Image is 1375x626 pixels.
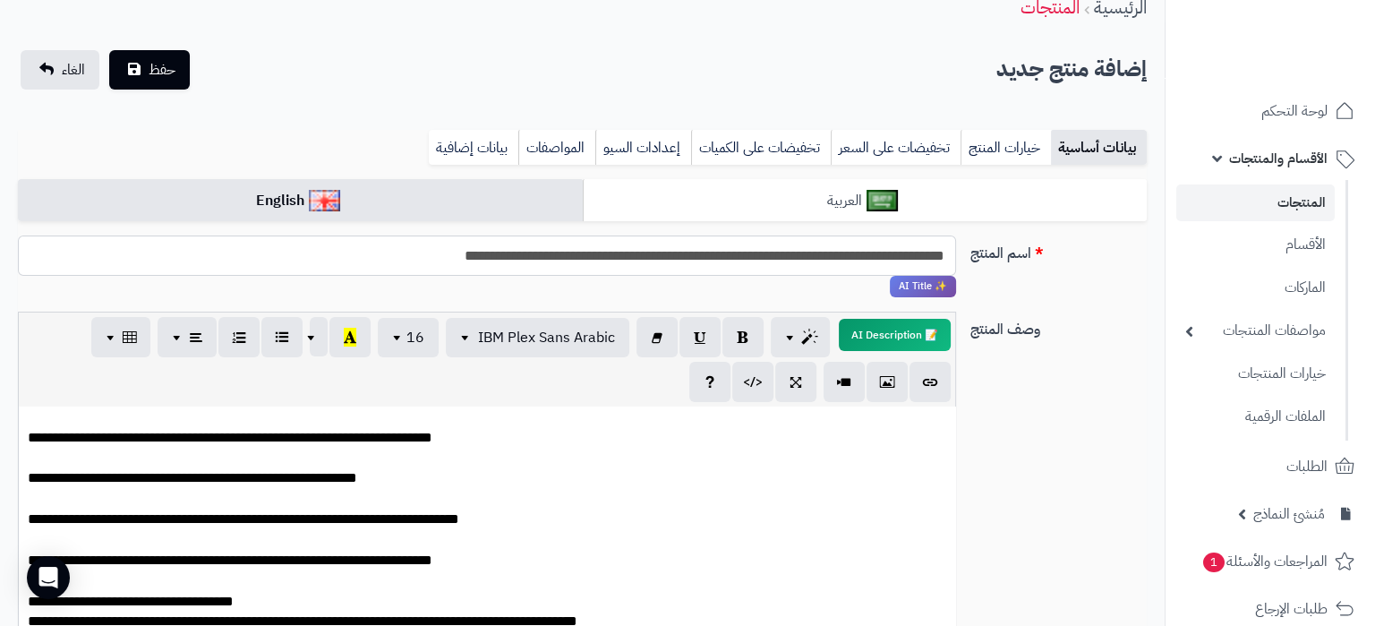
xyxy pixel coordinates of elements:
a: تخفيضات على الكميات [691,130,831,166]
span: الطلبات [1286,454,1328,479]
span: 1 [1203,553,1225,572]
a: خيارات المنتج [961,130,1051,166]
a: الملفات الرقمية [1176,398,1335,436]
a: تخفيضات على السعر [831,130,961,166]
img: العربية [867,190,898,211]
span: IBM Plex Sans Arabic [478,327,615,348]
a: المواصفات [518,130,595,166]
a: الغاء [21,50,99,90]
label: وصف المنتج [963,312,1154,340]
span: المراجعات والأسئلة [1201,549,1328,574]
a: لوحة التحكم [1176,90,1364,133]
button: 📝 AI Description [839,319,951,351]
a: English [18,179,583,223]
a: مواصفات المنتجات [1176,312,1335,350]
button: حفظ [109,50,190,90]
button: IBM Plex Sans Arabic [446,318,629,357]
a: الطلبات [1176,445,1364,488]
a: المنتجات [1176,184,1335,221]
span: الغاء [62,59,85,81]
h2: إضافة منتج جديد [996,51,1147,88]
a: بيانات إضافية [429,130,518,166]
span: 16 [406,327,424,348]
a: الأقسام [1176,226,1335,264]
span: الأقسام والمنتجات [1229,146,1328,171]
span: لوحة التحكم [1261,99,1328,124]
div: Open Intercom Messenger [27,556,70,599]
a: بيانات أساسية [1051,130,1147,166]
button: 16 [378,318,439,357]
a: إعدادات السيو [595,130,691,166]
a: خيارات المنتجات [1176,355,1335,393]
img: English [309,190,340,211]
a: المراجعات والأسئلة1 [1176,540,1364,583]
a: الماركات [1176,269,1335,307]
a: العربية [583,179,1148,223]
label: اسم المنتج [963,236,1154,264]
span: حفظ [149,59,175,81]
span: مُنشئ النماذج [1253,502,1325,527]
span: طلبات الإرجاع [1255,596,1328,622]
span: انقر لاستخدام رفيقك الذكي [890,276,956,297]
